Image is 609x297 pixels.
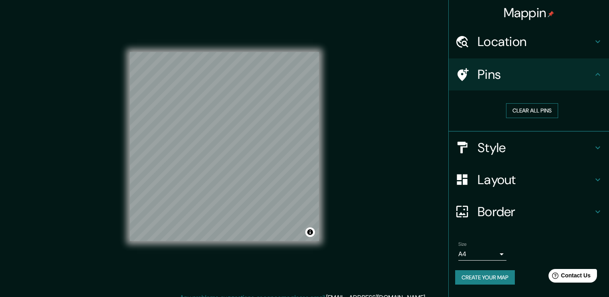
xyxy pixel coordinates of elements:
div: Layout [449,164,609,196]
div: Border [449,196,609,228]
img: pin-icon.png [548,11,554,17]
button: Create your map [455,270,515,285]
h4: Layout [478,172,593,188]
h4: Location [478,34,593,50]
h4: Border [478,204,593,220]
button: Toggle attribution [305,227,315,237]
div: Pins [449,58,609,90]
h4: Pins [478,66,593,82]
label: Size [458,241,467,247]
div: Location [449,26,609,58]
div: Style [449,132,609,164]
h4: Style [478,140,593,156]
h4: Mappin [504,5,555,21]
div: A4 [458,248,506,261]
button: Clear all pins [506,103,558,118]
canvas: Map [130,52,319,241]
iframe: Help widget launcher [538,266,600,288]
